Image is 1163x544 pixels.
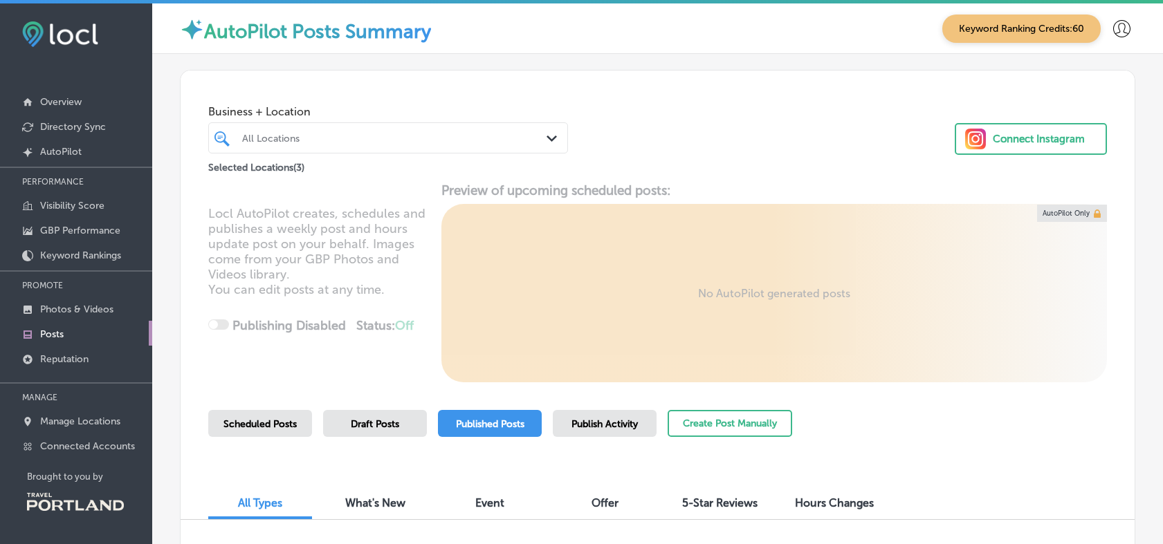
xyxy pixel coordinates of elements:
p: Selected Locations ( 3 ) [208,156,304,173]
img: autopilot-icon [180,17,204,41]
span: Published Posts [456,418,524,430]
span: Business + Location [208,105,568,118]
div: All Locations [242,132,548,144]
span: Draft Posts [351,418,399,430]
span: All Types [238,496,282,509]
p: Manage Locations [40,415,120,427]
button: Create Post Manually [668,410,792,437]
span: What's New [345,496,405,509]
p: Overview [40,96,82,108]
p: Posts [40,328,64,340]
p: Visibility Score [40,200,104,212]
span: Publish Activity [571,418,638,430]
p: Photos & Videos [40,303,113,315]
p: Keyword Rankings [40,250,121,261]
span: Scheduled Posts [223,418,297,430]
span: Hours Changes [795,496,874,509]
p: Brought to you by [27,471,152,482]
p: Reputation [40,353,89,365]
span: Event [475,496,504,509]
img: fda3e92497d09a02dc62c9cd864e3231.png [22,21,98,47]
span: 5-Star Reviews [682,496,758,509]
img: Travel Portland [27,493,124,511]
div: Connect Instagram [993,129,1085,149]
p: GBP Performance [40,225,120,236]
button: Connect Instagram [955,123,1107,155]
p: Connected Accounts [40,440,135,452]
label: AutoPilot Posts Summary [204,20,431,43]
span: Offer [592,496,619,509]
p: Directory Sync [40,121,106,133]
p: AutoPilot [40,146,82,158]
span: Keyword Ranking Credits: 60 [942,15,1101,43]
